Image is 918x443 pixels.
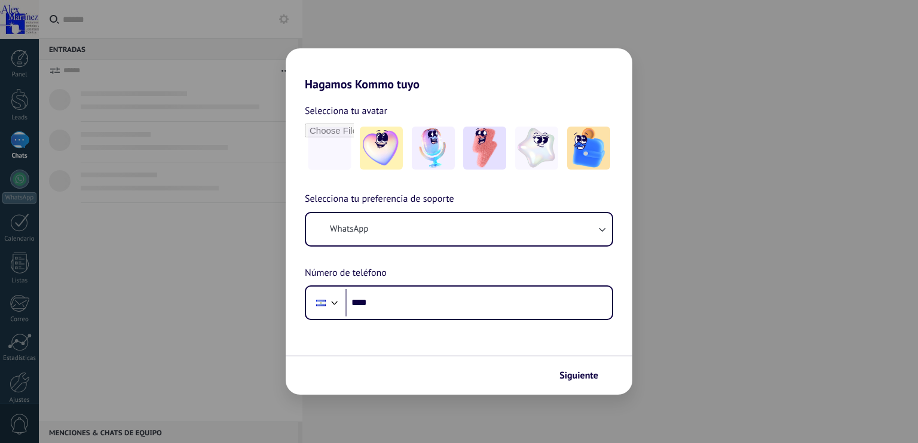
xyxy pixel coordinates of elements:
[463,127,506,170] img: -3.jpeg
[306,213,612,245] button: WhatsApp
[360,127,403,170] img: -1.jpeg
[310,290,332,315] div: El Salvador: + 503
[554,365,614,386] button: Siguiente
[305,266,387,281] span: Número de teléfono
[305,103,387,119] span: Selecciona tu avatar
[567,127,610,170] img: -5.jpeg
[330,223,368,235] span: WhatsApp
[559,371,598,380] span: Siguiente
[515,127,558,170] img: -4.jpeg
[305,192,454,207] span: Selecciona tu preferencia de soporte
[412,127,455,170] img: -2.jpeg
[286,48,632,91] h2: Hagamos Kommo tuyo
